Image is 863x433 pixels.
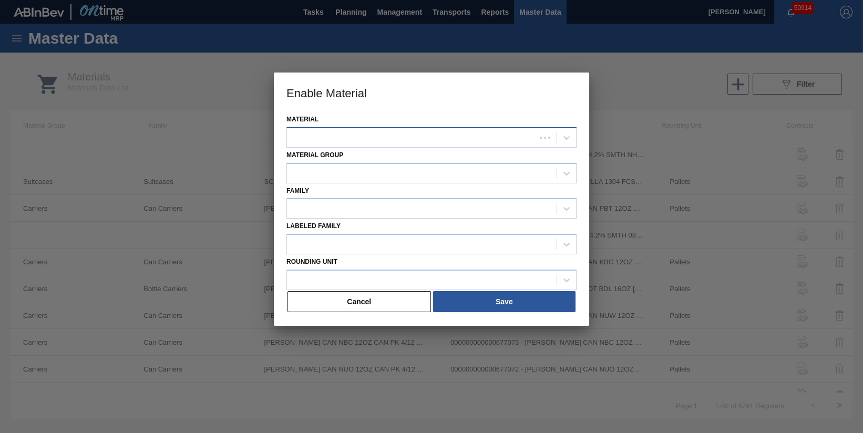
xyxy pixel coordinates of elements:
[286,258,337,265] label: Rounding Unit
[286,187,309,194] label: Family
[286,222,341,230] label: Labeled Family
[286,116,319,123] label: Material
[286,151,343,159] label: Material Group
[274,73,589,112] h3: Enable Material
[287,291,431,312] button: Cancel
[433,291,576,312] button: Save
